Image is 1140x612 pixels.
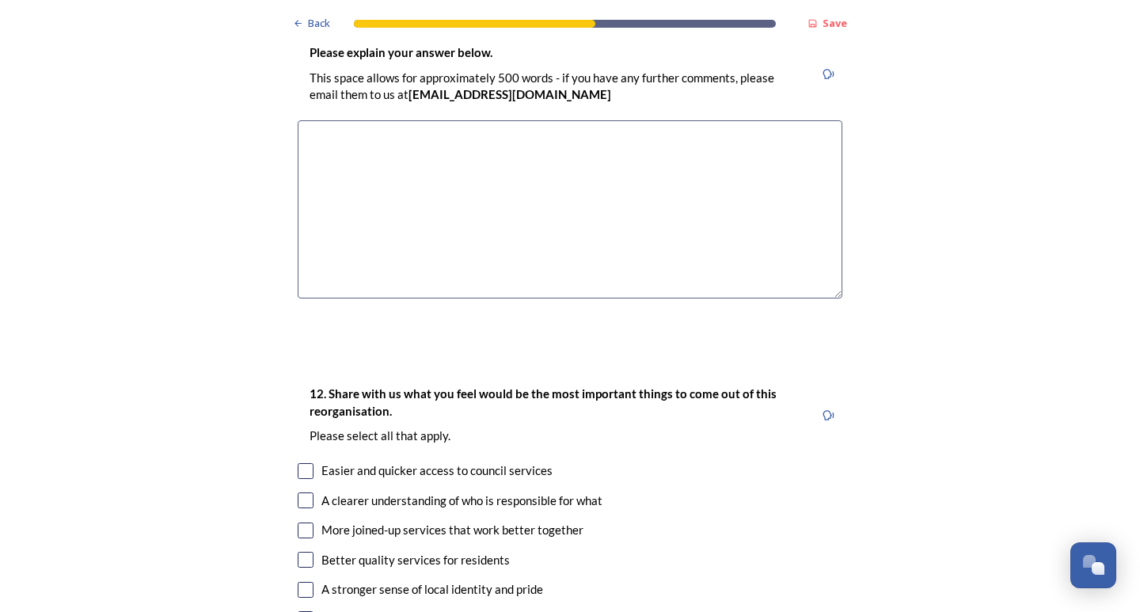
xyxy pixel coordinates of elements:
[321,462,553,480] div: Easier and quicker access to council services
[310,428,802,444] p: Please select all that apply.
[1070,542,1116,588] button: Open Chat
[321,521,583,539] div: More joined-up services that work better together
[408,87,611,101] strong: [EMAIL_ADDRESS][DOMAIN_NAME]
[310,70,802,104] p: This space allows for approximately 500 words - if you have any further comments, please email th...
[321,551,510,569] div: Better quality services for residents
[308,16,330,31] span: Back
[321,580,543,599] div: A stronger sense of local identity and pride
[310,45,492,59] strong: Please explain your answer below.
[823,16,847,30] strong: Save
[321,492,602,510] div: A clearer understanding of who is responsible for what
[310,386,779,417] strong: 12. Share with us what you feel would be the most important things to come out of this reorganisa...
